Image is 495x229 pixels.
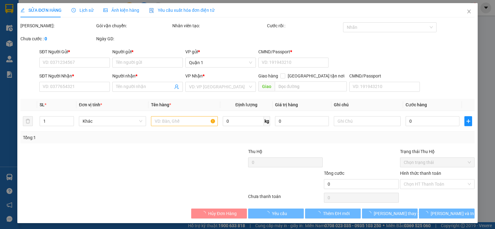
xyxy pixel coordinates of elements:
[362,209,418,218] button: [PERSON_NAME] thay đổi
[258,48,329,55] div: CMND/Passport
[45,36,47,41] b: 0
[20,35,95,42] div: Chưa cước :
[103,8,139,13] span: Ảnh kiện hàng
[424,211,431,215] span: loading
[20,8,25,12] span: edit
[172,22,266,29] div: Nhân viên tạo:
[52,24,85,29] b: [DOMAIN_NAME]
[334,116,401,126] input: Ghi Chú
[38,9,61,70] b: Trà Lan Viên - Gửi khách hàng
[247,193,323,204] div: Chưa thanh toán
[400,148,475,155] div: Trạng thái Thu Hộ
[67,8,82,23] img: logo.jpg
[316,211,323,215] span: loading
[189,58,252,67] span: Quận 1
[20,8,62,13] span: SỬA ĐƠN HÀNG
[23,134,192,141] div: Tổng: 1
[71,8,93,13] span: Lịch sử
[149,8,154,13] img: icon
[431,210,474,217] span: [PERSON_NAME] và In
[20,22,95,29] div: [PERSON_NAME]:
[400,171,441,176] label: Hình thức thanh toán
[419,209,475,218] button: [PERSON_NAME] và In
[185,48,256,55] div: VP gửi
[464,116,472,126] button: plus
[404,158,471,167] span: Chọn trạng thái
[96,35,171,42] div: Ngày GD:
[275,102,298,107] span: Giá trị hàng
[374,210,423,217] span: [PERSON_NAME] thay đổi
[323,210,349,217] span: Thêm ĐH mới
[324,171,344,176] span: Tổng cước
[71,8,76,12] span: clock-circle
[52,29,85,37] li: (c) 2017
[208,210,237,217] span: Hủy Đơn Hàng
[275,81,347,91] input: Dọc đường
[201,211,208,215] span: loading
[331,99,403,111] th: Ghi chú
[248,149,262,154] span: Thu Hộ
[79,102,102,107] span: Đơn vị tính
[103,8,108,12] span: picture
[39,48,110,55] div: SĐT Người Gửi
[39,73,110,79] div: SĐT Người Nhận
[23,116,33,126] button: delete
[174,84,179,89] span: user-add
[258,81,275,91] span: Giao
[40,102,45,107] span: SL
[367,211,374,215] span: loading
[151,102,171,107] span: Tên hàng
[191,209,247,218] button: Hủy Đơn Hàng
[235,102,257,107] span: Định lượng
[248,209,304,218] button: Yêu cầu
[258,73,278,78] span: Giao hàng
[185,73,203,78] span: VP Nhận
[264,116,270,126] span: kg
[83,117,142,126] span: Khác
[460,3,478,20] button: Close
[349,73,420,79] div: CMND/Passport
[272,210,287,217] span: Yêu cầu
[285,73,347,79] span: [GEOGRAPHIC_DATA] tận nơi
[96,22,171,29] div: Gói vận chuyển:
[467,9,471,14] span: close
[406,102,427,107] span: Cước hàng
[149,8,214,13] span: Yêu cầu xuất hóa đơn điện tử
[112,48,183,55] div: Người gửi
[112,73,183,79] div: Người nhận
[151,116,218,126] input: VD: Bàn, Ghế
[305,209,361,218] button: Thêm ĐH mới
[267,22,342,29] div: Cước rồi :
[465,119,472,124] span: plus
[8,40,23,69] b: Trà Lan Viên
[265,211,272,215] span: loading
